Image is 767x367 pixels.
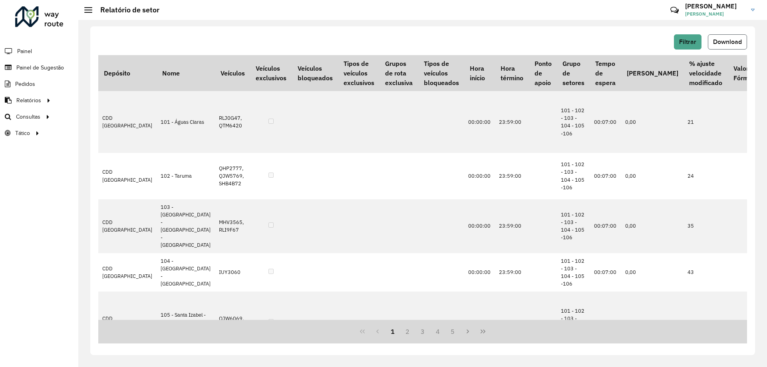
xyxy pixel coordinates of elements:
th: Tempo de espera [590,55,621,91]
td: 101 - Águas Claras [157,91,215,153]
td: 35 [684,199,727,253]
td: QJW6069, FRL7946 [215,292,250,353]
td: 23:59:00 [495,253,529,292]
td: 101 - 102 - 103 - 104 - 105 -106 [557,253,590,292]
td: 00:00:00 [464,153,495,199]
td: 105 - Santa Izabel - Cecilia - [GEOGRAPHIC_DATA] [157,292,215,353]
td: 00:00:00 [464,91,495,153]
td: 23:59:00 [495,292,529,353]
span: Relatórios [16,96,41,105]
td: 00:07:00 [590,153,621,199]
th: Veículos exclusivos [250,55,292,91]
th: Hora término [495,55,529,91]
button: 5 [445,324,461,339]
th: Valor Fórmula [728,55,763,91]
td: 00:07:00 [590,91,621,153]
button: 3 [415,324,430,339]
td: 101 - 102 - 103 - 104 - 105 -106 [557,199,590,253]
td: 0,00 [621,253,684,292]
th: Grupos de rota exclusiva [380,55,418,91]
td: 23:59:00 [495,91,529,153]
td: QHP2777, QJW5769, SHB4B72 [215,153,250,199]
td: CDD [GEOGRAPHIC_DATA] [98,153,157,199]
td: 21 [684,91,727,153]
td: 0,00 [621,292,684,353]
button: 1 [385,324,400,339]
td: CDD [GEOGRAPHIC_DATA] [98,91,157,153]
td: 42 [684,292,727,353]
td: 43 [684,253,727,292]
th: Veículos [215,55,250,91]
h2: Relatório de setor [92,6,159,14]
th: [PERSON_NAME] [621,55,684,91]
h3: [PERSON_NAME] [685,2,745,10]
button: Last Page [475,324,491,339]
span: Painel de Sugestão [16,63,64,72]
td: 00:07:00 [590,292,621,353]
a: Contato Rápido [666,2,683,19]
button: Filtrar [674,34,701,50]
td: 00:00:00 [464,253,495,292]
td: 101 - 102 - 103 - 104 - 105 -106 [557,153,590,199]
button: 4 [430,324,445,339]
span: [PERSON_NAME] [685,10,745,18]
button: Download [708,34,747,50]
td: 101 - 102 - 103 - 104 - 105 -106 [557,91,590,153]
td: 00:07:00 [590,199,621,253]
td: 104 - [GEOGRAPHIC_DATA] - [GEOGRAPHIC_DATA] [157,253,215,292]
span: Consultas [16,113,40,121]
span: Pedidos [15,80,35,88]
td: 00:00:00 [464,292,495,353]
td: 102 - Taruma [157,153,215,199]
th: Depósito [98,55,157,91]
td: CDD [GEOGRAPHIC_DATA] [98,199,157,253]
td: IUY3060 [215,253,250,292]
th: Nome [157,55,215,91]
th: Hora início [464,55,495,91]
td: CDD [GEOGRAPHIC_DATA] [98,292,157,353]
td: 24 [684,153,727,199]
td: CDD [GEOGRAPHIC_DATA] [98,253,157,292]
span: Painel [17,47,32,56]
td: 00:00:00 [464,199,495,253]
td: 0,00 [621,153,684,199]
th: Tipos de veículos bloqueados [418,55,464,91]
span: Download [713,38,742,45]
th: Ponto de apoio [529,55,557,91]
button: Next Page [460,324,475,339]
td: 0,00 [621,91,684,153]
button: 2 [400,324,415,339]
td: 00:07:00 [590,253,621,292]
td: 101 - 102 - 103 - 104 - 105 -106 [557,292,590,353]
span: Filtrar [679,38,696,45]
td: 0,00 [621,199,684,253]
td: MHV3565, RLI9F67 [215,199,250,253]
td: 23:59:00 [495,199,529,253]
th: Tipos de veículos exclusivos [338,55,380,91]
td: 23:59:00 [495,153,529,199]
th: % ajuste velocidade modificado [684,55,727,91]
span: Tático [15,129,30,137]
td: 103 - [GEOGRAPHIC_DATA] - [GEOGRAPHIC_DATA] - [GEOGRAPHIC_DATA] [157,199,215,253]
td: RLJ0G47, QTM6420 [215,91,250,153]
th: Grupo de setores [557,55,590,91]
th: Veículos bloqueados [292,55,338,91]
